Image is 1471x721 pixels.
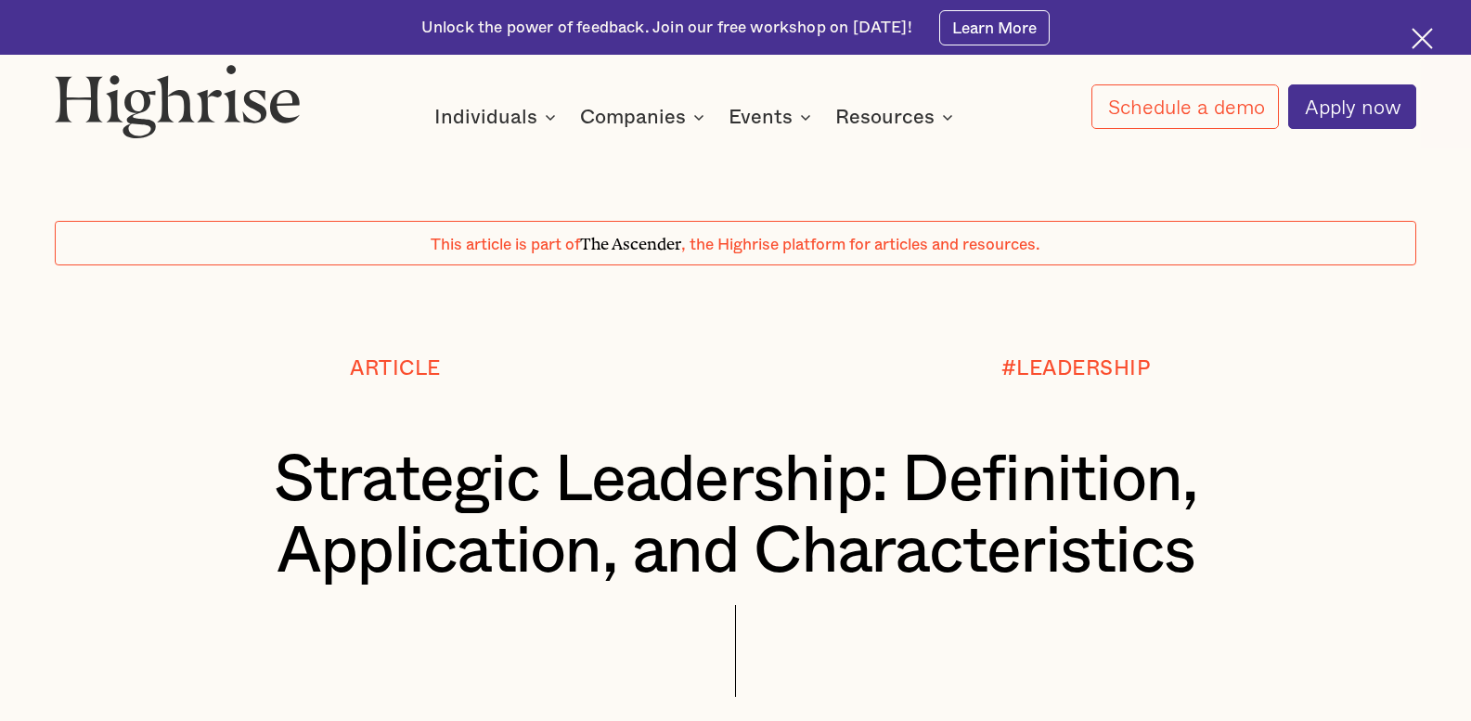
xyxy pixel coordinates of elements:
[729,106,817,128] div: Events
[421,17,912,39] div: Unlock the power of feedback. Join our free workshop on [DATE]!
[1091,84,1279,129] a: Schedule a demo
[111,444,1359,588] h1: Strategic Leadership: Definition, Application, and Characteristics
[1412,28,1433,49] img: Cross icon
[55,64,301,138] img: Highrise logo
[350,357,441,380] div: Article
[580,106,710,128] div: Companies
[434,106,537,128] div: Individuals
[580,106,686,128] div: Companies
[939,10,1050,45] a: Learn More
[580,231,681,251] span: The Ascender
[1288,84,1415,129] a: Apply now
[434,106,561,128] div: Individuals
[431,237,580,252] span: This article is part of
[729,106,793,128] div: Events
[835,106,935,128] div: Resources
[835,106,959,128] div: Resources
[681,237,1040,252] span: , the Highrise platform for articles and resources.
[1001,357,1151,380] div: #LEADERSHIP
